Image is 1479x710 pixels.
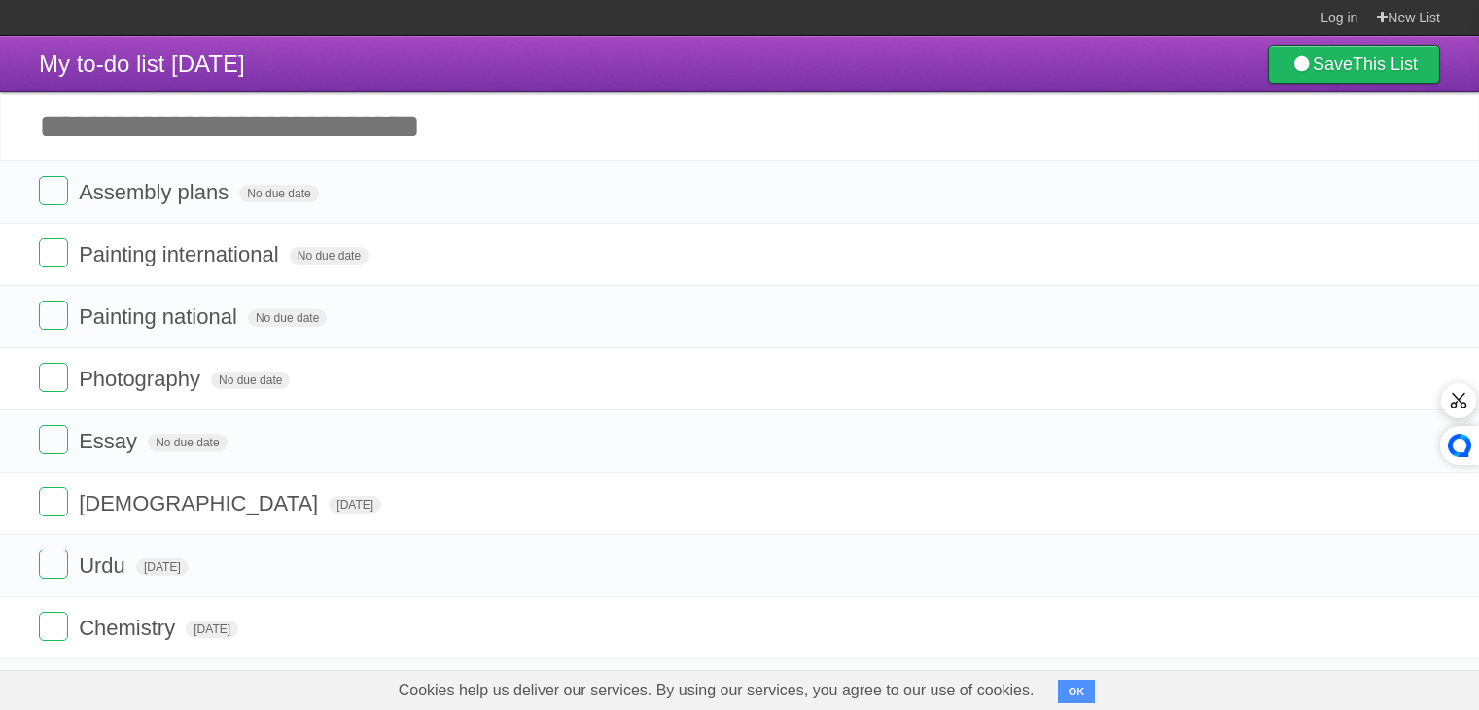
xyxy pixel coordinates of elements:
span: [DEMOGRAPHIC_DATA] [79,491,323,515]
label: Done [39,425,68,454]
label: Done [39,176,68,205]
span: [DATE] [136,558,189,576]
span: Essay [79,429,142,453]
span: Photography [79,367,205,391]
span: My to-do list [DATE] [39,51,245,77]
span: Cookies help us deliver our services. By using our services, you agree to our use of cookies. [379,671,1054,710]
a: SaveThis List [1268,45,1440,84]
span: Assembly plans [79,180,233,204]
span: Painting national [79,304,242,329]
span: No due date [148,434,227,451]
label: Done [39,550,68,579]
span: [DATE] [186,621,238,638]
button: OK [1058,680,1096,703]
b: This List [1353,54,1418,74]
span: Painting international [79,242,283,266]
label: Done [39,301,68,330]
span: No due date [248,309,327,327]
label: Done [39,238,68,267]
label: Done [39,487,68,516]
span: Urdu [79,553,130,578]
span: Chemistry [79,616,180,640]
span: No due date [211,372,290,389]
span: No due date [290,247,369,265]
label: Done [39,612,68,641]
span: [DATE] [329,496,381,514]
label: Done [39,363,68,392]
span: No due date [239,185,318,202]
